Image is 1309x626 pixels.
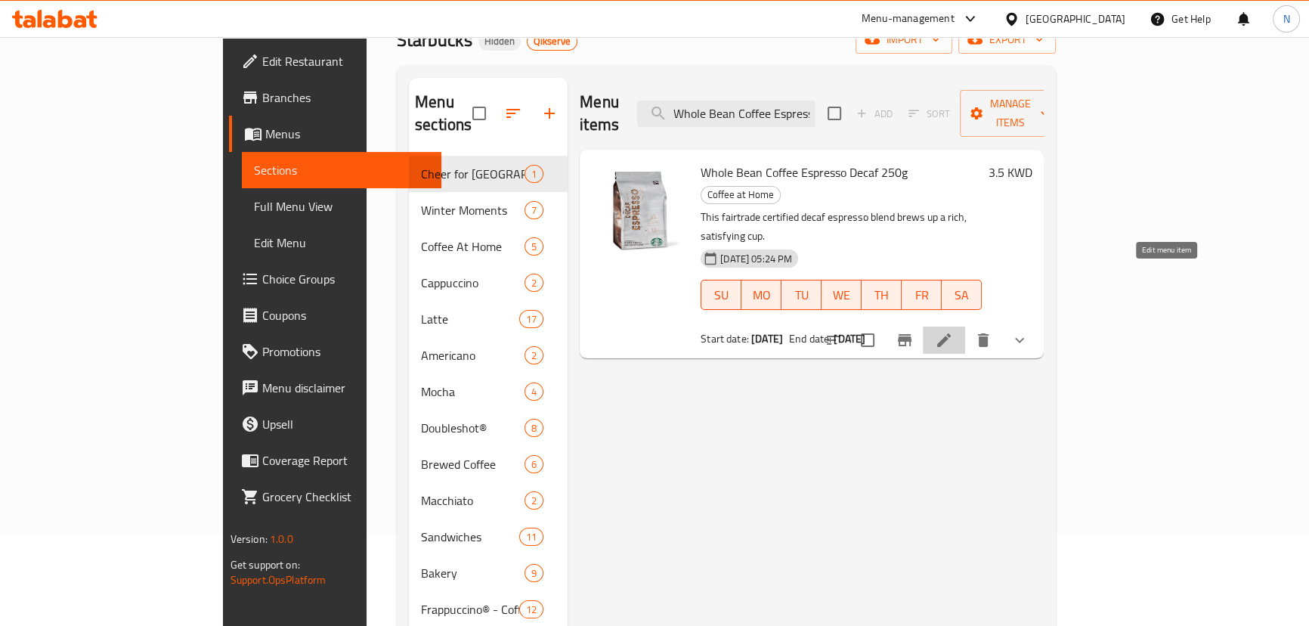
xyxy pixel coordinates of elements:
[254,197,429,215] span: Full Menu View
[862,10,955,28] div: Menu-management
[525,385,543,399] span: 4
[828,284,856,306] span: WE
[478,35,521,48] span: Hidden
[478,33,521,51] div: Hidden
[262,306,429,324] span: Coupons
[421,165,525,183] span: Cheer for [GEOGRAPHIC_DATA]
[495,95,531,132] span: Sort sections
[592,162,689,259] img: Whole Bean Coffee Espresso Decaf 250g
[421,165,525,183] div: Cheer for Kuwait
[421,564,525,582] span: Bakery
[714,252,798,266] span: [DATE] 05:24 PM
[409,482,568,519] div: Macchiato2
[747,284,775,306] span: MO
[421,528,519,546] span: Sandwiches
[231,570,326,590] a: Support.OpsPlatform
[856,26,952,54] button: import
[254,234,429,252] span: Edit Menu
[707,284,735,306] span: SU
[637,101,815,127] input: search
[231,529,268,549] span: Version:
[409,228,568,265] div: Coffee At Home5
[409,156,568,192] div: Cheer for [GEOGRAPHIC_DATA]1
[525,566,543,581] span: 9
[781,280,822,310] button: TU
[815,322,852,358] button: sort-choices
[852,324,883,356] span: Select to update
[262,488,429,506] span: Grocery Checklist
[908,284,936,306] span: FR
[525,240,543,254] span: 5
[1283,11,1289,27] span: N
[868,284,896,306] span: TH
[421,491,525,510] span: Macchiato
[421,346,525,364] span: Americano
[262,379,429,397] span: Menu disclaimer
[519,528,543,546] div: items
[525,494,543,508] span: 2
[229,479,441,515] a: Grocery Checklist
[972,95,1049,132] span: Manage items
[850,102,899,126] span: Add item
[463,98,495,129] span: Select all sections
[409,337,568,373] div: Americano2
[528,35,577,48] span: Qikserve
[265,125,429,143] span: Menus
[520,603,543,617] span: 12
[525,383,543,401] div: items
[970,30,1044,49] span: export
[525,349,543,363] span: 2
[262,270,429,288] span: Choice Groups
[421,455,525,473] span: Brewed Coffee
[409,265,568,301] div: Cappuccino2
[520,312,543,327] span: 17
[229,442,441,479] a: Coverage Report
[862,280,902,310] button: TH
[525,203,543,218] span: 7
[525,274,543,292] div: items
[868,30,940,49] span: import
[421,237,525,256] span: Coffee At Home
[229,261,441,297] a: Choice Groups
[229,297,441,333] a: Coupons
[229,370,441,406] a: Menu disclaimer
[1001,322,1038,358] button: show more
[580,91,619,136] h2: Menu items
[525,419,543,437] div: items
[942,280,982,310] button: SA
[1010,331,1029,349] svg: Show Choices
[701,208,982,246] p: This fairtrade certified decaf espresso blend brews up a rich, satisfying cup.
[421,310,519,328] span: Latte
[525,276,543,290] span: 2
[229,79,441,116] a: Branches
[525,165,543,183] div: items
[899,102,960,126] span: Select section first
[229,116,441,152] a: Menus
[409,519,568,555] div: Sandwiches11
[789,329,831,349] span: End date:
[409,555,568,591] div: Bakery9
[229,333,441,370] a: Promotions
[701,186,780,203] span: Coffee at Home
[262,52,429,70] span: Edit Restaurant
[262,342,429,361] span: Promotions
[1026,11,1125,27] div: [GEOGRAPHIC_DATA]
[948,284,976,306] span: SA
[409,373,568,410] div: Mocha4
[421,600,519,618] div: Frappuccino® - Coffee
[525,457,543,472] span: 6
[525,421,543,435] span: 8
[421,201,525,219] div: Winter Moments
[231,555,300,575] span: Get support on:
[421,419,525,437] span: Doubleshot®
[409,446,568,482] div: Brewed Coffee6
[254,161,429,179] span: Sections
[887,322,923,358] button: Branch-specific-item
[701,329,749,349] span: Start date:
